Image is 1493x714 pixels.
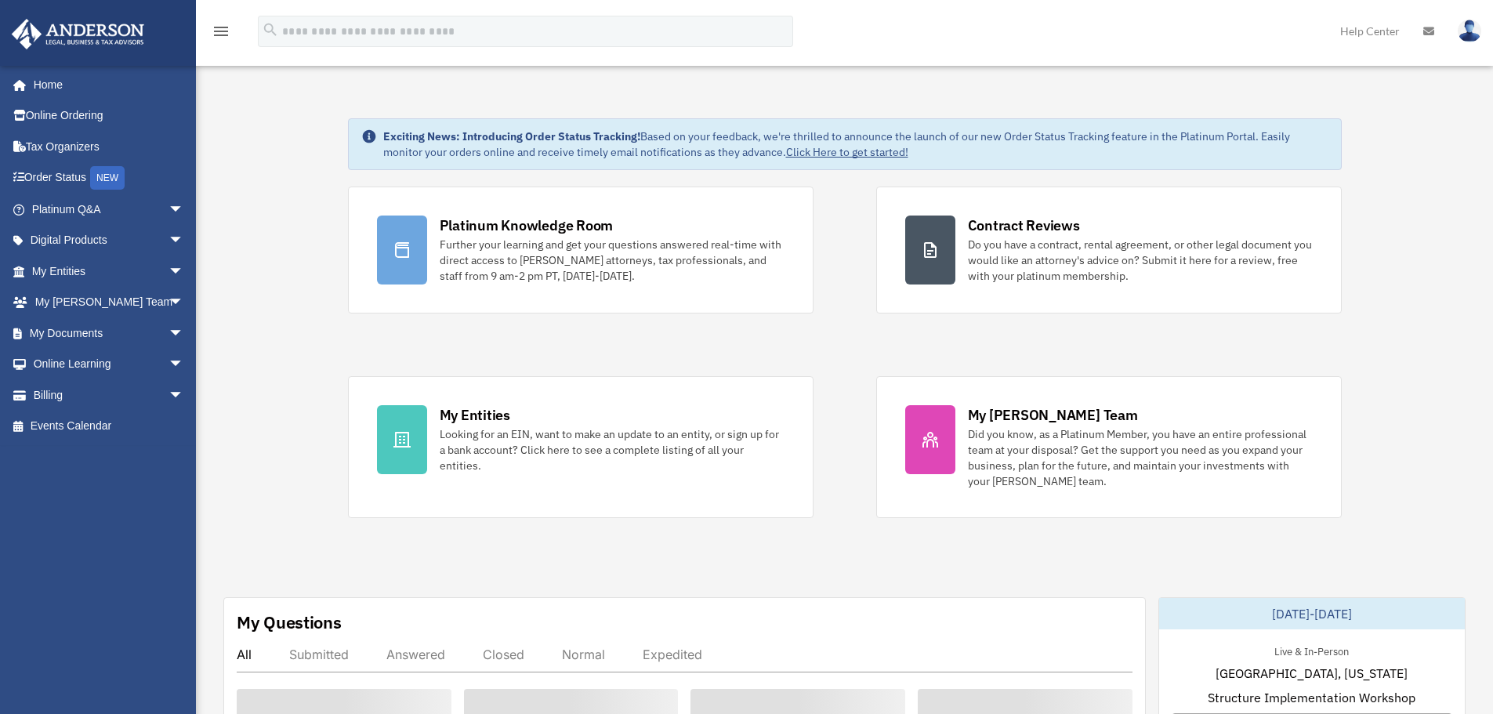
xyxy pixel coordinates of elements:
strong: Exciting News: Introducing Order Status Tracking! [383,129,640,143]
a: Tax Organizers [11,131,208,162]
span: arrow_drop_down [169,256,200,288]
a: Home [11,69,200,100]
a: Click Here to get started! [786,145,908,159]
img: User Pic [1458,20,1481,42]
div: My Questions [237,611,342,634]
div: All [237,647,252,662]
div: Contract Reviews [968,216,1080,235]
a: My [PERSON_NAME] Team Did you know, as a Platinum Member, you have an entire professional team at... [876,376,1342,518]
a: My Entities Looking for an EIN, want to make an update to an entity, or sign up for a bank accoun... [348,376,814,518]
a: My Entitiesarrow_drop_down [11,256,208,287]
div: Answered [386,647,445,662]
a: Online Ordering [11,100,208,132]
span: arrow_drop_down [169,287,200,319]
div: [DATE]-[DATE] [1159,598,1465,629]
a: Contract Reviews Do you have a contract, rental agreement, or other legal document you would like... [876,187,1342,314]
img: Anderson Advisors Platinum Portal [7,19,149,49]
span: arrow_drop_down [169,317,200,350]
a: Order StatusNEW [11,162,208,194]
div: NEW [90,166,125,190]
i: menu [212,22,230,41]
a: Platinum Q&Aarrow_drop_down [11,194,208,225]
span: arrow_drop_down [169,194,200,226]
a: menu [212,27,230,41]
div: Submitted [289,647,349,662]
span: Structure Implementation Workshop [1208,688,1415,707]
div: Platinum Knowledge Room [440,216,614,235]
a: My [PERSON_NAME] Teamarrow_drop_down [11,287,208,318]
a: My Documentsarrow_drop_down [11,317,208,349]
div: Normal [562,647,605,662]
span: arrow_drop_down [169,379,200,411]
a: Billingarrow_drop_down [11,379,208,411]
i: search [262,21,279,38]
div: My [PERSON_NAME] Team [968,405,1138,425]
a: Online Learningarrow_drop_down [11,349,208,380]
div: Based on your feedback, we're thrilled to announce the launch of our new Order Status Tracking fe... [383,129,1328,160]
a: Digital Productsarrow_drop_down [11,225,208,256]
div: Expedited [643,647,702,662]
a: Events Calendar [11,411,208,442]
span: arrow_drop_down [169,349,200,381]
div: Live & In-Person [1262,642,1361,658]
div: Did you know, as a Platinum Member, you have an entire professional team at your disposal? Get th... [968,426,1313,489]
div: My Entities [440,405,510,425]
div: Further your learning and get your questions answered real-time with direct access to [PERSON_NAM... [440,237,785,284]
div: Looking for an EIN, want to make an update to an entity, or sign up for a bank account? Click her... [440,426,785,473]
span: [GEOGRAPHIC_DATA], [US_STATE] [1216,664,1408,683]
div: Do you have a contract, rental agreement, or other legal document you would like an attorney's ad... [968,237,1313,284]
div: Closed [483,647,524,662]
a: Platinum Knowledge Room Further your learning and get your questions answered real-time with dire... [348,187,814,314]
span: arrow_drop_down [169,225,200,257]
